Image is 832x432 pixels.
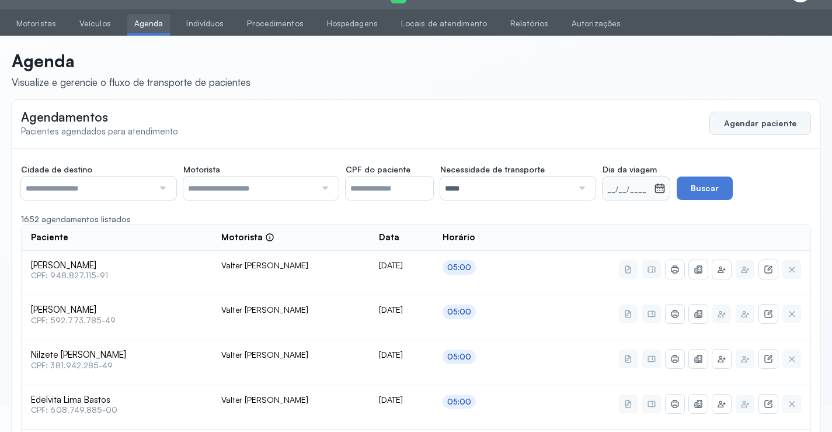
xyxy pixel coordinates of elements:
[12,50,250,71] p: Agenda
[221,260,360,271] div: Valter [PERSON_NAME]
[447,352,472,362] div: 05:00
[240,14,310,33] a: Procedimentos
[677,177,733,200] button: Buscar
[12,76,250,88] div: Visualize e gerencie o fluxo de transporte de pacientes
[21,214,811,224] div: 1652 agendamentos listados
[346,164,410,175] span: CPF do paciente
[221,350,360,360] div: Valter [PERSON_NAME]
[603,164,657,175] span: Dia da viagem
[379,350,424,360] div: [DATE]
[221,395,360,405] div: Valter [PERSON_NAME]
[31,305,203,316] span: [PERSON_NAME]
[179,14,231,33] a: Indivíduos
[31,271,203,281] span: CPF: 948.827.115-91
[31,316,203,326] span: CPF: 592.773.785-49
[31,260,203,271] span: [PERSON_NAME]
[31,361,203,371] span: CPF: 381.942.285-49
[31,350,203,361] span: Nilzete [PERSON_NAME]
[72,14,118,33] a: Veículos
[31,405,203,415] span: CPF: 608.749.885-00
[21,126,178,137] span: Pacientes agendados para atendimento
[320,14,385,33] a: Hospedagens
[21,164,92,175] span: Cidade de destino
[379,305,424,315] div: [DATE]
[379,260,424,271] div: [DATE]
[221,232,274,243] div: Motorista
[394,14,494,33] a: Locais de atendimento
[565,14,628,33] a: Autorizações
[127,14,170,33] a: Agenda
[9,14,63,33] a: Motoristas
[447,397,472,407] div: 05:00
[221,305,360,315] div: Valter [PERSON_NAME]
[503,14,555,33] a: Relatórios
[447,262,472,272] div: 05:00
[709,112,811,135] button: Agendar paciente
[607,184,649,196] small: __/__/____
[31,232,68,243] span: Paciente
[379,395,424,405] div: [DATE]
[379,232,399,243] span: Data
[440,164,545,175] span: Necessidade de transporte
[183,164,220,175] span: Motorista
[447,307,472,317] div: 05:00
[31,395,203,406] span: Edelvita Lima Bastos
[443,232,475,243] span: Horário
[21,109,108,125] span: Agendamentos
